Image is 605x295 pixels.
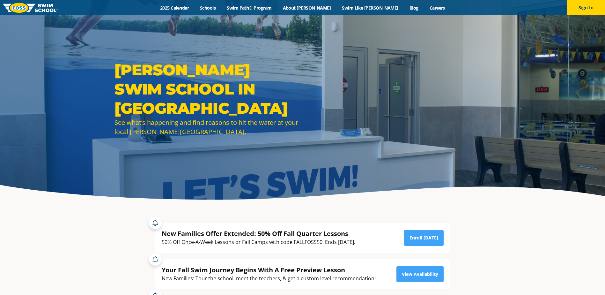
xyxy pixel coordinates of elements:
div: New Families Offer Extended: 50% Off Fall Quarter Lessons [162,229,355,238]
a: View Availability [396,266,444,282]
div: New Families: Tour the school, meet the teachers, & get a custom level recommendation! [162,274,376,283]
a: 2025 Calendar [155,5,195,11]
div: See what’s happening and find reasons to hit the water at your local [PERSON_NAME][GEOGRAPHIC_DATA]. [114,118,299,136]
a: Schools [195,5,221,11]
a: Swim Path® Program [221,5,277,11]
div: Your Fall Swim Journey Begins With A Free Preview Lesson [162,266,376,274]
h1: [PERSON_NAME] Swim School in [GEOGRAPHIC_DATA] [114,60,299,118]
a: About [PERSON_NAME] [277,5,336,11]
img: FOSS Swim School Logo [3,3,58,13]
div: 50% Off Once-A-Week Lessons or Fall Camps with code FALLFOSS50. Ends [DATE]. [162,238,355,246]
a: Enroll [DATE] [404,230,444,246]
a: Blog [404,5,424,11]
a: Careers [424,5,450,11]
a: Swim Like [PERSON_NAME] [336,5,404,11]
